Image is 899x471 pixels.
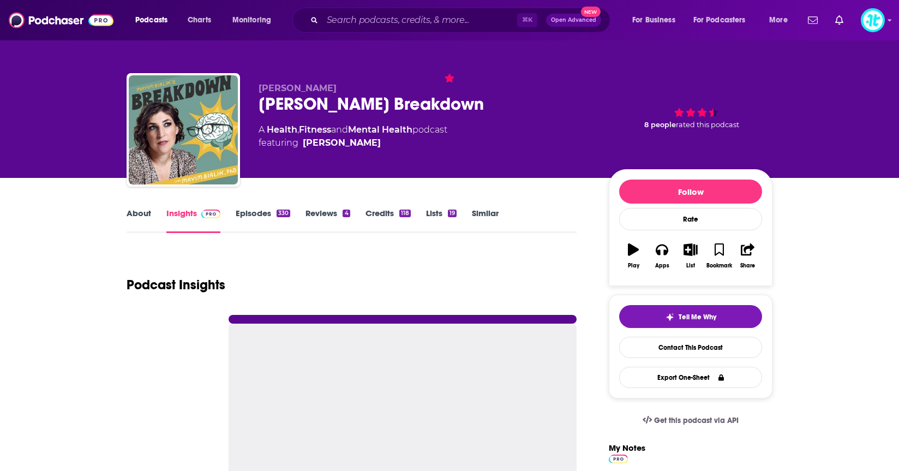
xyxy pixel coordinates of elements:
img: Podchaser - Follow, Share and Rate Podcasts [9,10,113,31]
span: [PERSON_NAME] [259,83,337,93]
button: Share [734,236,762,276]
label: My Notes [609,443,645,462]
img: Podchaser Pro [609,455,628,463]
span: Podcasts [135,13,167,28]
h1: Podcast Insights [127,277,225,293]
img: Podchaser Pro [201,210,220,218]
a: Contact This Podcast [619,337,762,358]
a: Mental Health [348,124,412,135]
button: Export One-Sheet [619,367,762,388]
div: Bookmark [706,263,732,269]
div: A podcast [259,123,447,150]
button: open menu [128,11,182,29]
a: Show notifications dropdown [804,11,822,29]
div: 330 [277,210,290,217]
a: About [127,208,151,233]
span: Charts [188,13,211,28]
button: open menu [625,11,689,29]
div: List [686,263,695,269]
a: Episodes330 [236,208,290,233]
span: , [297,124,299,135]
input: Search podcasts, credits, & more... [322,11,517,29]
a: Fitness [299,124,331,135]
span: rated this podcast [676,121,739,129]
span: Monitoring [232,13,271,28]
img: User Profile [861,8,885,32]
div: 8 peoplerated this podcast [609,83,772,151]
button: open menu [762,11,801,29]
img: tell me why sparkle [666,313,674,321]
span: 8 people [644,121,676,129]
a: Charts [181,11,218,29]
div: Rate [619,208,762,230]
span: Open Advanced [551,17,596,23]
div: Search podcasts, credits, & more... [303,8,621,33]
div: 118 [399,210,411,217]
button: open menu [225,11,285,29]
button: Follow [619,180,762,204]
button: List [676,236,705,276]
span: More [769,13,788,28]
div: Play [628,263,639,269]
div: 4 [343,210,350,217]
a: Credits118 [365,208,411,233]
span: For Podcasters [693,13,746,28]
a: InsightsPodchaser Pro [166,208,220,233]
div: Share [740,263,755,269]
span: New [581,7,601,17]
a: Get this podcast via API [634,407,747,434]
button: Open AdvancedNew [546,14,601,27]
button: Apps [648,236,676,276]
span: Logged in as ImpactTheory [861,8,885,32]
a: Health [267,124,297,135]
button: Play [619,236,648,276]
span: Tell Me Why [679,313,716,321]
a: Show notifications dropdown [831,11,848,29]
div: Apps [655,263,669,269]
div: 19 [448,210,457,217]
button: tell me why sparkleTell Me Why [619,305,762,328]
span: and [331,124,348,135]
button: Show profile menu [861,8,885,32]
img: Mayim Bialik's Breakdown [129,75,238,184]
span: featuring [259,136,447,150]
button: Bookmark [705,236,733,276]
span: For Business [632,13,675,28]
span: ⌘ K [517,13,537,27]
a: Reviews4 [305,208,350,233]
a: Lists19 [426,208,457,233]
a: Pro website [609,453,628,463]
a: Similar [472,208,499,233]
a: [PERSON_NAME] [303,136,381,150]
button: open menu [686,11,762,29]
span: Get this podcast via API [654,416,739,425]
